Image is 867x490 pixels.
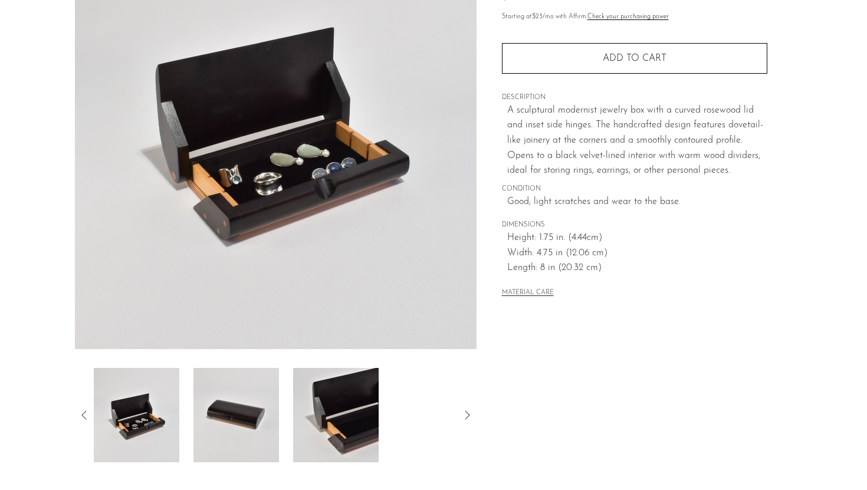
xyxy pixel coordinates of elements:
span: Good; light scratches and wear to the base. [507,195,767,210]
p: A sculptural modernist jewelry box with a curved rosewood lid and inset side hinges. The handcraf... [507,103,767,179]
p: Starting at /mo with Affirm. [502,12,767,22]
span: DESCRIPTION [502,93,767,103]
span: $23 [532,14,543,20]
span: Height: 1.75 in. (4.44cm) [507,231,767,246]
img: Modernist Jewelry Box [193,368,279,462]
img: Modernist Jewelry Box [293,368,379,462]
span: CONDITION [502,184,767,195]
span: Length: 8 in (20.32 cm) [507,261,767,276]
button: Add to cart [502,43,767,74]
span: Width: 4.75 in (12.06 cm) [507,246,767,261]
img: Modernist Jewelry Box [94,368,179,462]
span: Add to cart [603,53,666,64]
span: DIMENSIONS [502,220,767,231]
a: Check your purchasing power - Learn more about Affirm Financing (opens in modal) [587,14,669,20]
button: MATERIAL CARE [502,289,554,298]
